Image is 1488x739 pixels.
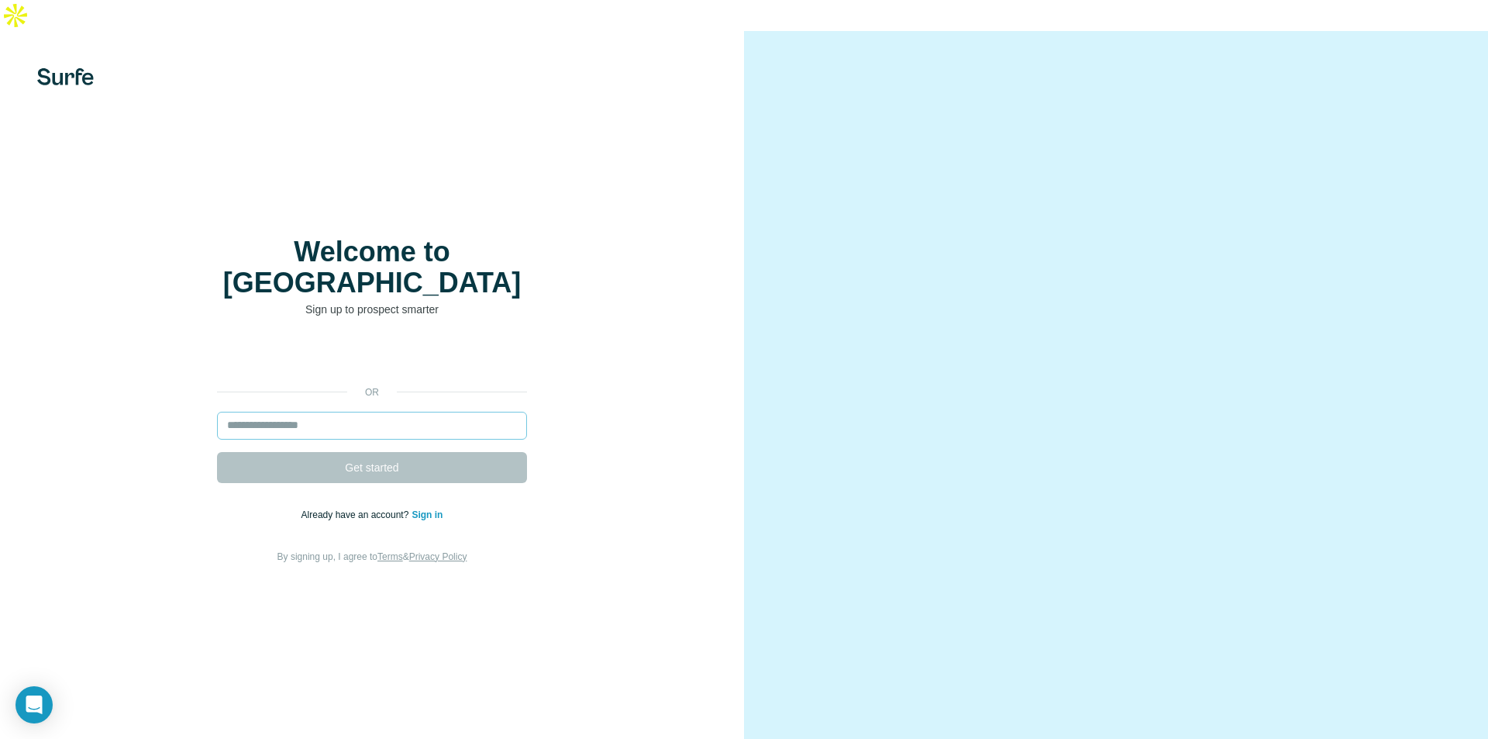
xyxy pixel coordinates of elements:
[409,551,467,562] a: Privacy Policy
[15,686,53,723] div: Open Intercom Messenger
[301,509,412,520] span: Already have an account?
[37,68,94,85] img: Surfe's logo
[217,302,527,317] p: Sign up to prospect smarter
[209,340,535,375] iframe: Sign in with Google Button
[277,551,467,562] span: By signing up, I agree to &
[377,551,403,562] a: Terms
[347,385,397,399] p: or
[412,509,443,520] a: Sign in
[217,237,527,299] h1: Welcome to [GEOGRAPHIC_DATA]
